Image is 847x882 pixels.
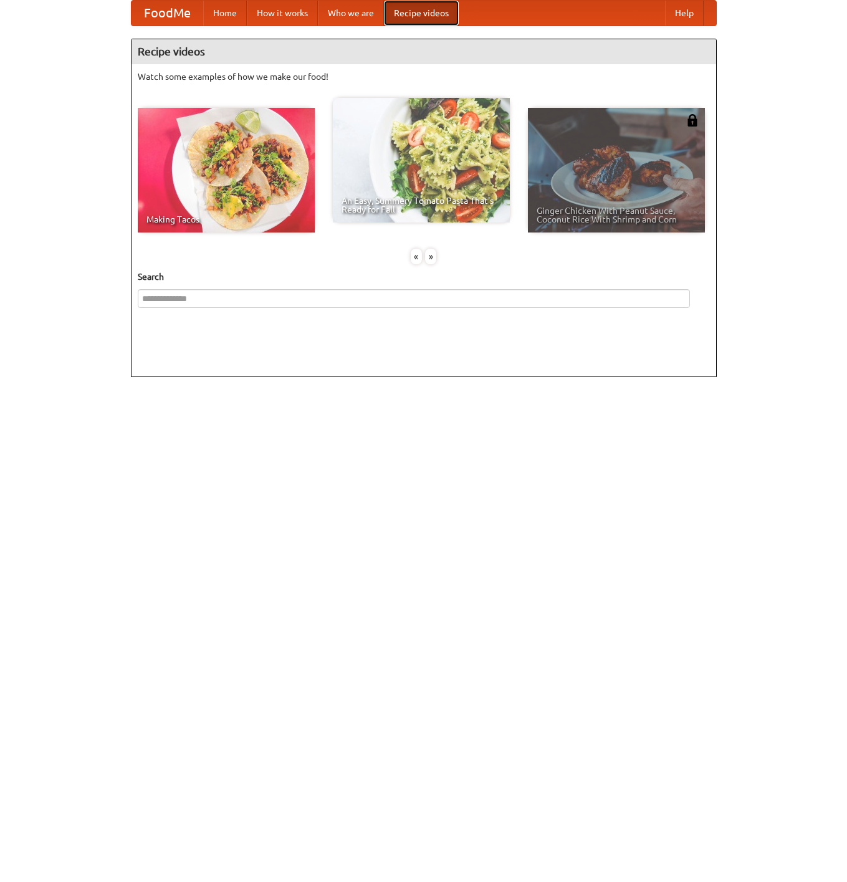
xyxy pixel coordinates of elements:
span: An Easy, Summery Tomato Pasta That's Ready for Fall [342,196,501,214]
img: 483408.png [686,114,699,127]
a: Recipe videos [384,1,459,26]
a: An Easy, Summery Tomato Pasta That's Ready for Fall [333,98,510,223]
a: Home [203,1,247,26]
div: « [411,249,422,264]
a: Help [665,1,704,26]
a: How it works [247,1,318,26]
a: Making Tacos [138,108,315,232]
p: Watch some examples of how we make our food! [138,70,710,83]
span: Making Tacos [146,215,306,224]
h5: Search [138,271,710,283]
a: Who we are [318,1,384,26]
h4: Recipe videos [132,39,716,64]
a: FoodMe [132,1,203,26]
div: » [425,249,436,264]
